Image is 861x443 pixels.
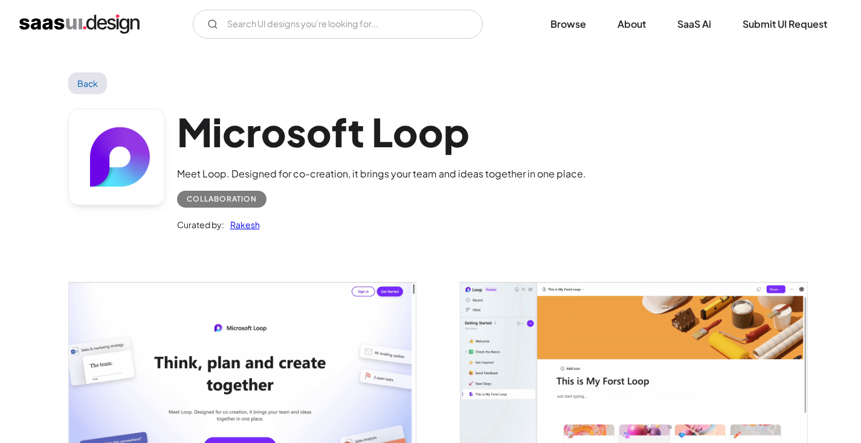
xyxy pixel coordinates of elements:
a: Submit UI Request [728,11,842,37]
a: SaaS Ai [663,11,726,37]
form: Email Form [193,10,483,39]
a: home [19,14,140,34]
a: Back [68,72,108,94]
a: About [603,11,660,37]
input: Search UI designs you're looking for... [193,10,483,39]
div: Curated by: [177,217,224,232]
a: Browse [536,11,601,37]
a: Rakesh [224,217,260,232]
div: Meet Loop. Designed for co-creation, it brings your team and ideas together in one place. [177,167,586,181]
h1: Microsoft Loop [177,109,586,155]
div: Collaboration [187,192,257,206]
